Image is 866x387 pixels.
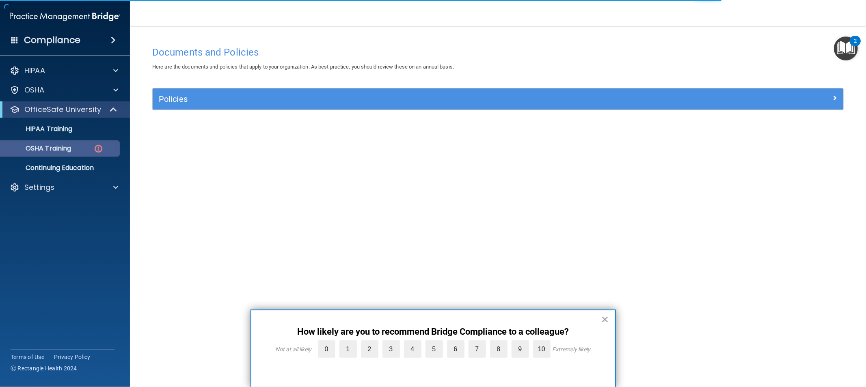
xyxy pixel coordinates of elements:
[5,144,71,153] p: OSHA Training
[5,164,116,172] p: Continuing Education
[276,346,312,353] div: Not at all likely
[404,340,421,358] label: 4
[382,340,400,358] label: 3
[553,346,591,353] div: Extremely likely
[5,125,72,133] p: HIPAA Training
[339,340,357,358] label: 1
[318,340,335,358] label: 0
[152,64,454,70] span: Here are the documents and policies that apply to your organization. As best practice, you should...
[469,340,486,358] label: 7
[159,95,665,103] h5: Policies
[361,340,378,358] label: 2
[268,327,599,337] p: How likely are you to recommend Bridge Compliance to a colleague?
[512,340,529,358] label: 9
[601,313,609,326] button: Close
[11,364,77,372] span: Ⓒ Rectangle Health 2024
[10,9,120,25] img: PMB logo
[152,47,844,58] h4: Documents and Policies
[24,85,45,95] p: OSHA
[490,340,508,358] label: 8
[854,41,857,52] div: 2
[93,144,104,154] img: danger-circle.6113f641.png
[726,330,856,362] iframe: Drift Widget Chat Controller
[425,340,443,358] label: 5
[834,37,858,60] button: Open Resource Center, 2 new notifications
[24,105,101,114] p: OfficeSafe University
[447,340,464,358] label: 6
[533,340,551,358] label: 10
[24,183,54,192] p: Settings
[24,34,80,46] h4: Compliance
[54,353,91,361] a: Privacy Policy
[24,66,45,75] p: HIPAA
[11,353,44,361] a: Terms of Use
